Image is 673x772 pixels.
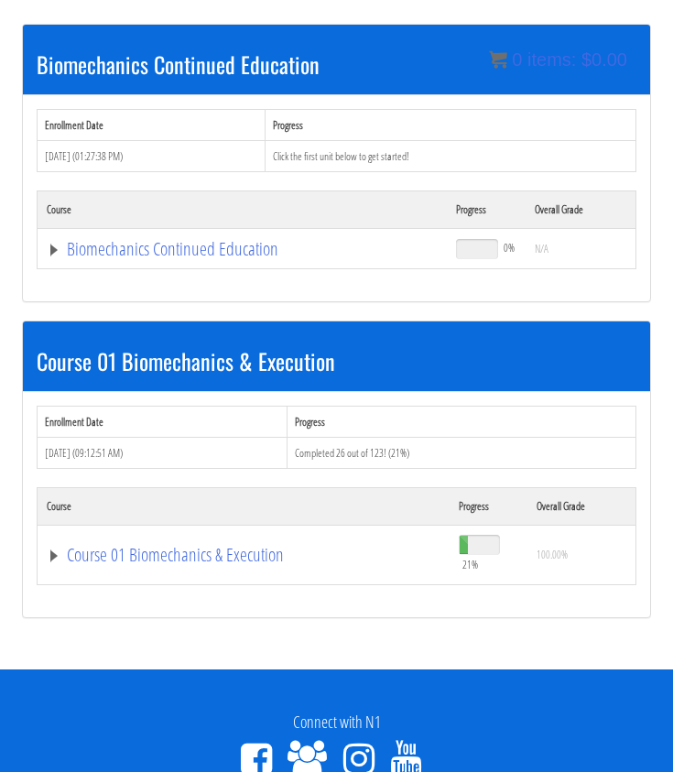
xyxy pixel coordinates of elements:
[527,488,635,526] th: Overall Grade
[38,406,288,437] th: Enrollment Date
[526,229,635,269] td: N/A
[526,191,635,229] th: Overall Grade
[38,438,288,469] td: [DATE] (09:12:51 AM)
[581,49,627,70] bdi: 0.00
[37,52,636,76] h3: Biomechanics Continued Education
[462,555,478,575] span: 21%
[288,438,636,469] td: Completed 26 out of 123! (21%)
[581,49,592,70] span: $
[504,238,515,258] span: 0%
[512,49,522,70] span: 0
[265,109,635,140] th: Progress
[47,546,440,564] a: Course 01 Biomechanics & Execution
[288,406,636,437] th: Progress
[447,191,526,229] th: Progress
[38,109,266,140] th: Enrollment Date
[489,50,507,69] img: icon11.png
[450,488,527,526] th: Progress
[489,49,627,70] a: 0 items: $0.00
[38,141,266,172] td: [DATE] (01:27:38 PM)
[265,141,635,172] td: Click the first unit below to get started!
[37,349,636,373] h3: Course 01 Biomechanics & Execution
[38,191,447,229] th: Course
[38,488,450,526] th: Course
[527,526,635,585] td: 100.00%
[47,240,438,258] a: Biomechanics Continued Education
[14,713,659,732] h4: Connect with N1
[527,49,576,70] span: items:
